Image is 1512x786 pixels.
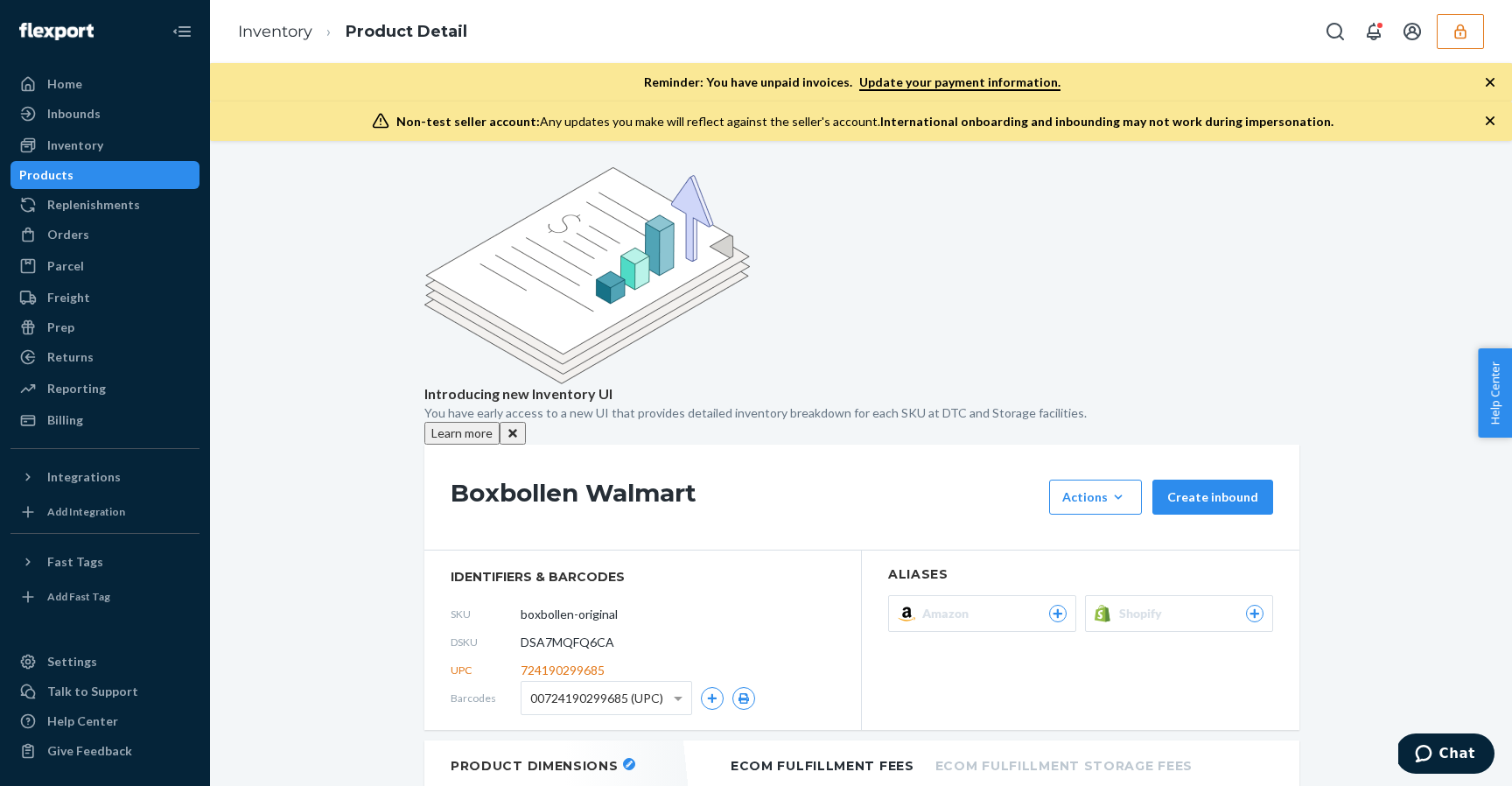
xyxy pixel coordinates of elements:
[19,166,73,184] div: Products
[1049,480,1142,515] button: Actions
[47,137,103,154] div: Inventory
[10,161,199,189] a: Products
[424,384,1298,404] p: Introducing new Inventory UI
[47,319,74,336] div: Prep
[47,289,90,306] div: Freight
[396,113,1333,130] div: Any updates you make will reflect against the seller's account.
[888,568,1273,581] h2: Aliases
[396,114,540,129] span: Non-test seller account:
[47,105,101,123] div: Inbounds
[47,553,103,571] div: Fast Tags
[10,677,199,705] button: Talk to Support
[10,191,199,219] a: Replenishments
[10,284,199,312] a: Freight
[451,480,1040,515] h1: Boxbollen Walmart
[10,343,199,371] a: Returns
[164,14,199,49] button: Close Navigation
[1119,605,1169,622] span: Shopify
[521,634,614,651] span: DSA7MQFQ6CA
[10,648,199,676] a: Settings
[238,22,312,41] a: Inventory
[47,257,84,275] div: Parcel
[10,70,199,98] a: Home
[10,375,199,403] a: Reporting
[47,226,89,243] div: Orders
[1062,488,1129,506] div: Actions
[47,411,83,429] div: Billing
[10,498,199,526] a: Add Integration
[224,6,481,58] ol: breadcrumbs
[47,380,106,397] div: Reporting
[1152,480,1273,515] button: Create inbound
[888,595,1076,632] button: Amazon
[1478,348,1512,438] button: Help Center
[19,23,94,40] img: Flexport logo
[10,406,199,434] a: Billing
[47,468,121,486] div: Integrations
[47,742,132,760] div: Give Feedback
[1318,14,1353,49] button: Open Search Box
[859,74,1060,91] a: Update your payment information.
[880,114,1333,129] span: International onboarding and inbounding may not work during impersonation.
[451,635,521,649] span: DSKU
[10,583,199,611] a: Add Fast Tag
[47,712,118,730] div: Help Center
[47,683,138,700] div: Talk to Support
[10,463,199,491] button: Integrations
[47,589,110,604] div: Add Fast Tag
[47,75,82,93] div: Home
[530,684,663,713] span: 00724190299685 (UPC)
[1398,733,1494,777] iframe: Opens a widget where you can chat to one of our agents
[47,196,140,214] div: Replenishments
[451,607,521,621] span: SKU
[1395,14,1430,49] button: Open account menu
[644,74,1060,91] p: Reminder: You have unpaid invoices.
[922,605,976,622] span: Amazon
[500,422,526,445] button: Close
[10,707,199,735] a: Help Center
[346,22,467,41] a: Product Detail
[10,221,199,249] a: Orders
[10,100,199,128] a: Inbounds
[451,758,619,774] h2: Product Dimensions
[424,404,1298,422] p: You have early access to a new UI that provides detailed inventory breakdown for each SKU at DTC ...
[451,691,521,705] span: Barcodes
[451,663,521,677] span: UPC
[1085,595,1273,632] button: Shopify
[10,737,199,765] button: Give Feedback
[451,568,835,586] span: identifiers & barcodes
[47,348,94,366] div: Returns
[10,313,199,341] a: Prep
[1356,14,1391,49] button: Open notifications
[47,653,97,670] div: Settings
[47,504,125,519] div: Add Integration
[10,548,199,576] button: Fast Tags
[424,167,750,384] img: new-reports-banner-icon.82668bd98b6a51aee86340f2a7b77ae3.png
[521,662,605,679] span: 724190299685
[10,252,199,280] a: Parcel
[10,131,199,159] a: Inventory
[424,422,500,445] button: Learn more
